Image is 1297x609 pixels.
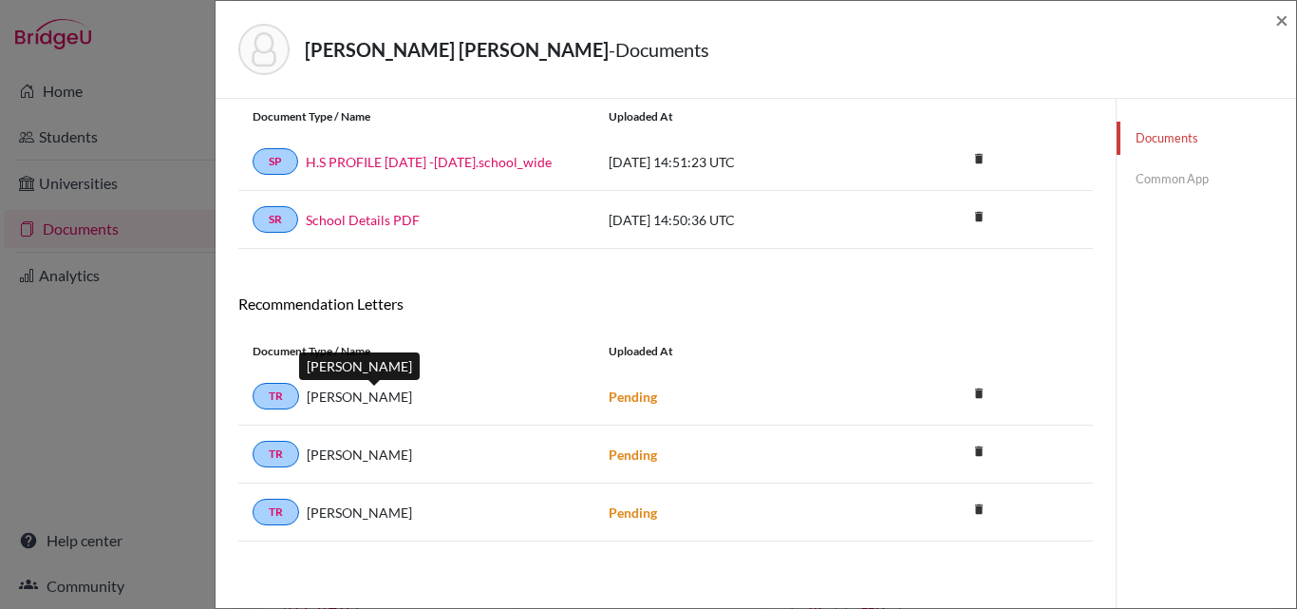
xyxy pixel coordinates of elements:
[965,202,993,231] i: delete
[609,447,657,463] strong: Pending
[594,152,879,172] div: [DATE] 14:51:23 UTC
[965,495,993,523] i: delete
[965,147,993,173] a: delete
[306,152,552,172] a: H.S PROFILE [DATE] -[DATE].school_wide
[594,108,879,125] div: Uploaded at
[609,38,709,61] span: - Documents
[1117,122,1296,155] a: Documents
[965,440,993,466] a: delete
[307,445,412,465] span: [PERSON_NAME]
[253,441,299,467] a: TR
[609,389,657,405] strong: Pending
[965,205,993,231] a: delete
[306,210,420,230] a: School Details PDF
[594,343,879,360] div: Uploaded at
[238,295,1093,313] h6: Recommendation Letters
[253,499,299,525] a: TR
[1117,162,1296,196] a: Common App
[965,498,993,523] a: delete
[299,352,420,380] div: [PERSON_NAME]
[609,504,657,521] strong: Pending
[253,383,299,409] a: TR
[307,387,412,407] span: [PERSON_NAME]
[1275,6,1288,33] span: ×
[965,379,993,408] i: delete
[305,38,609,61] strong: [PERSON_NAME] [PERSON_NAME]
[253,206,298,233] a: SR
[594,210,879,230] div: [DATE] 14:50:36 UTC
[238,343,594,360] div: Document Type / Name
[238,108,594,125] div: Document Type / Name
[965,382,993,408] a: delete
[965,437,993,466] i: delete
[307,503,412,523] span: [PERSON_NAME]
[965,144,993,173] i: delete
[1275,9,1288,31] button: Close
[253,148,298,175] a: SP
